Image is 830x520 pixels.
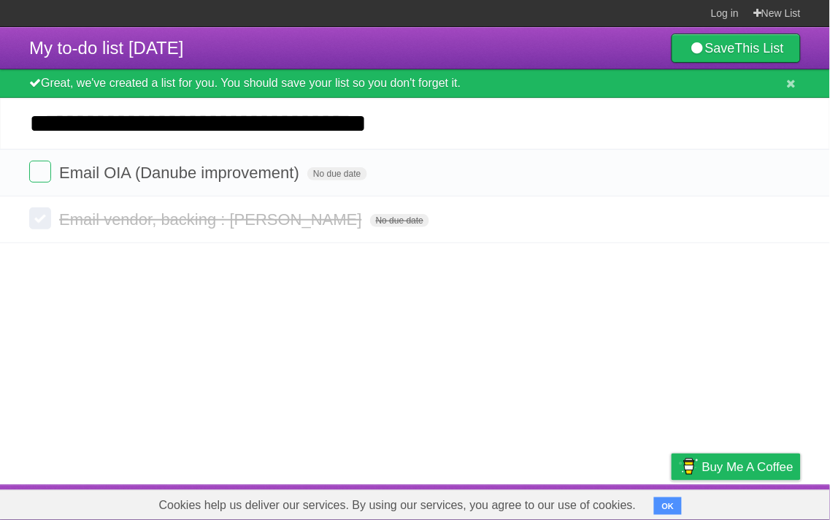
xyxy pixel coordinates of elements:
[603,489,635,516] a: Terms
[526,489,585,516] a: Developers
[672,34,801,63] a: SaveThis List
[29,207,51,229] label: Done
[59,164,303,182] span: Email OIA (Danube improvement)
[679,454,699,479] img: Buy me a coffee
[702,454,794,480] span: Buy me a coffee
[145,491,651,520] span: Cookies help us deliver our services. By using our services, you agree to our use of cookies.
[735,41,784,56] b: This List
[29,161,51,183] label: Done
[709,489,801,516] a: Suggest a feature
[59,210,366,229] span: Email vendor, backing : [PERSON_NAME]
[654,497,683,515] button: OK
[29,38,184,58] span: My to-do list [DATE]
[672,454,801,481] a: Buy me a coffee
[307,167,366,180] span: No due date
[370,214,429,227] span: No due date
[653,489,691,516] a: Privacy
[477,489,508,516] a: About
